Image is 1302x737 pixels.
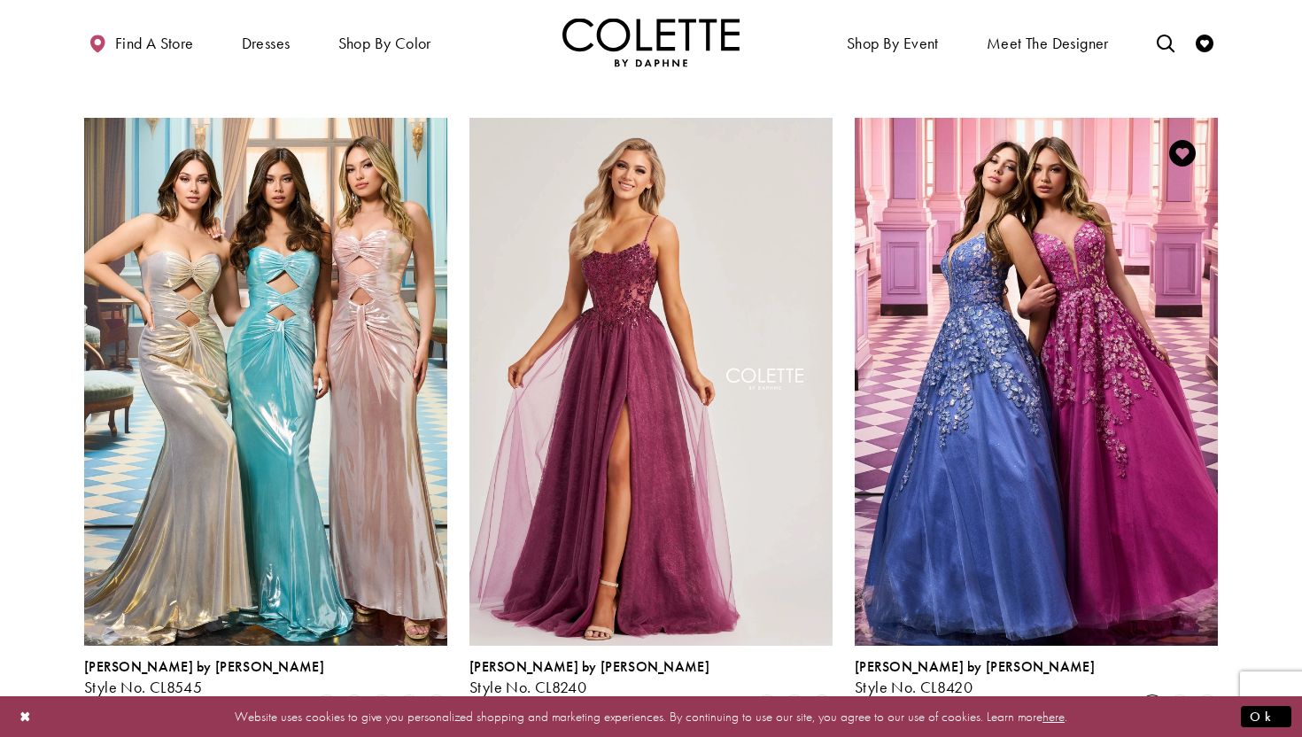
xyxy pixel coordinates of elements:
a: Toggle search [1152,18,1179,66]
button: Close Dialog [11,701,41,732]
div: Colette by Daphne Style No. CL8545 [84,659,324,696]
a: Check Wishlist [1191,18,1218,66]
span: Style No. CL8420 [855,677,973,697]
div: Colette by Daphne Style No. CL8240 [469,659,709,696]
span: [PERSON_NAME] by [PERSON_NAME] [469,657,709,676]
img: Colette by Daphne [562,18,740,66]
span: Shop by color [334,18,436,66]
span: Meet the designer [987,35,1109,52]
span: [PERSON_NAME] by [PERSON_NAME] [855,657,1095,676]
span: Shop By Event [842,18,943,66]
a: Visit Home Page [562,18,740,66]
div: Colette by Daphne Style No. CL8420 [855,659,1095,696]
a: Visit Colette by Daphne Style No. CL8545 Page [84,118,447,646]
span: Style No. CL8545 [84,677,202,697]
a: Visit Colette by Daphne Style No. CL8420 Page [855,118,1218,646]
a: Meet the designer [982,18,1113,66]
span: Find a store [115,35,194,52]
a: Find a store [84,18,198,66]
a: here [1042,707,1065,725]
a: Add to Wishlist [1164,135,1201,172]
span: Style No. CL8240 [469,677,586,697]
span: Shop by color [338,35,431,52]
button: Submit Dialog [1241,705,1291,727]
p: Website uses cookies to give you personalized shopping and marketing experiences. By continuing t... [128,704,1174,728]
span: Shop By Event [847,35,939,52]
span: Dresses [237,18,295,66]
a: Visit Colette by Daphne Style No. CL8240 Page [469,118,833,646]
span: [PERSON_NAME] by [PERSON_NAME] [84,657,324,676]
span: Dresses [242,35,291,52]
